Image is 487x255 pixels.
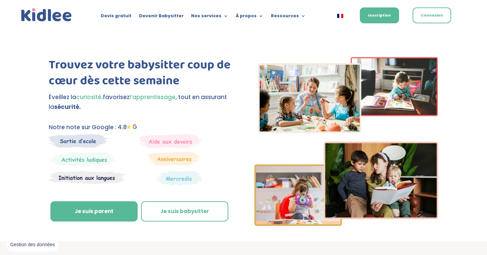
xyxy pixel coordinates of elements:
img: Mercredi [49,152,116,167]
a: Connexion [413,7,451,23]
button: Gestion des données [6,238,59,252]
span: Gestion des données [10,242,55,248]
p: Notre note sur Google : 4.8 [49,122,233,132]
span: l’apprentissage [130,93,176,101]
picture: Imgs-2 [254,220,438,228]
img: Français [337,14,343,18]
a: Devis gratuit [101,14,132,21]
span: curiosité, [76,93,103,101]
a: Kidlee Logo [20,7,73,23]
img: Sortie decole [49,134,108,148]
a: Nos services [191,14,228,21]
img: Anniversaire [148,152,201,166]
strong: sécurité. [54,103,81,111]
a: Devenir Babysitter [139,14,184,21]
a: Je suis parent [50,201,138,222]
img: Thematique [156,170,202,186]
img: logo_kidlee_bleu [20,7,73,23]
h1: Trouvez votre babysitter coup de cœur dès cette semaine [49,57,233,92]
a: À propos [236,14,263,21]
a: Je suis babysitter [141,201,228,222]
a: Ressources [271,14,306,21]
img: weekends [139,134,202,148]
p: Éveillez la favorisez , tout en assurant la [49,92,233,112]
img: Atelier thematique [49,170,125,185]
a: Inscription [360,7,399,23]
